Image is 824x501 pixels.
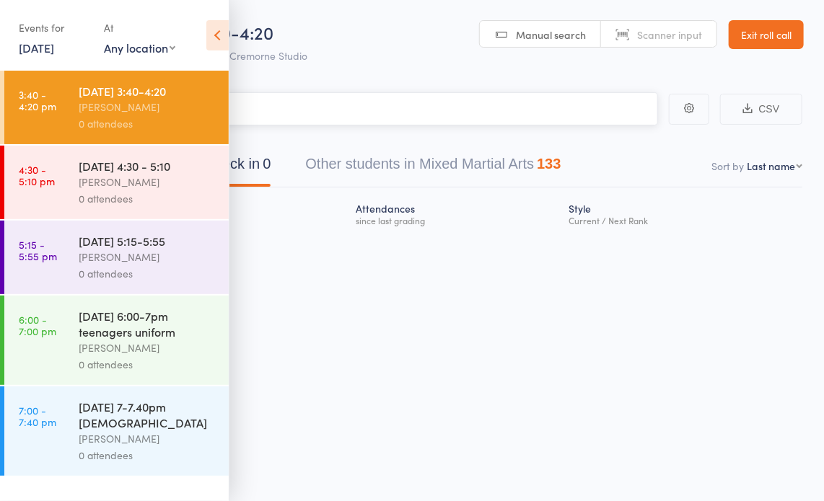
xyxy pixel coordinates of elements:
time: 3:40 - 4:20 pm [19,89,56,112]
span: Manual search [516,27,586,42]
time: 6:00 - 7:00 pm [19,314,56,337]
a: [DATE] [19,40,54,56]
div: [PERSON_NAME] [79,174,216,190]
div: [PERSON_NAME] [79,430,216,447]
div: Atten­dances [350,194,563,232]
div: 0 attendees [79,356,216,373]
time: 4:30 - 5:10 pm [19,164,55,187]
span: Cremorne Studio [229,48,307,63]
div: Current / Next Rank [569,216,797,225]
a: 6:00 -7:00 pm[DATE] 6:00-7pm teenagers uniform[PERSON_NAME]0 attendees [4,296,229,385]
div: 0 attendees [79,265,216,282]
time: 5:15 - 5:55 pm [19,239,57,262]
a: 4:30 -5:10 pm[DATE] 4:30 - 5:10[PERSON_NAME]0 attendees [4,146,229,219]
div: since last grading [356,216,557,225]
button: CSV [720,94,802,125]
div: Any location [104,40,175,56]
div: 0 attendees [79,190,216,207]
div: 0 attendees [79,115,216,132]
div: [DATE] 3:40-4:20 [79,83,216,99]
time: 7:00 - 7:40 pm [19,404,56,427]
input: Search by name [22,92,658,125]
div: [PERSON_NAME] [79,99,216,115]
div: Events for [19,16,89,40]
a: 3:40 -4:20 pm[DATE] 3:40-4:20[PERSON_NAME]0 attendees [4,71,229,144]
div: Next Payment [147,194,351,232]
a: 7:00 -7:40 pm[DATE] 7-7.40pm [DEMOGRAPHIC_DATA][PERSON_NAME]0 attendees [4,386,229,476]
div: Last name [747,159,795,173]
div: [PERSON_NAME] [79,340,216,356]
div: 133 [537,156,561,172]
a: Exit roll call [729,20,804,49]
div: [PERSON_NAME] [79,249,216,265]
button: Other students in Mixed Martial Arts133 [305,148,561,187]
div: [DATE] 6:00-7pm teenagers uniform [79,308,216,340]
a: 5:15 -5:55 pm[DATE] 5:15-5:55[PERSON_NAME]0 attendees [4,221,229,294]
div: 0 attendees [79,447,216,464]
div: [DATE] 4:30 - 5:10 [79,158,216,174]
div: At [104,16,175,40]
div: 0 [263,156,271,172]
div: [DATE] 7-7.40pm [DEMOGRAPHIC_DATA] [79,399,216,430]
label: Sort by [711,159,744,173]
div: [DATE] 5:15-5:55 [79,233,216,249]
span: Scanner input [637,27,702,42]
div: Style [563,194,802,232]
